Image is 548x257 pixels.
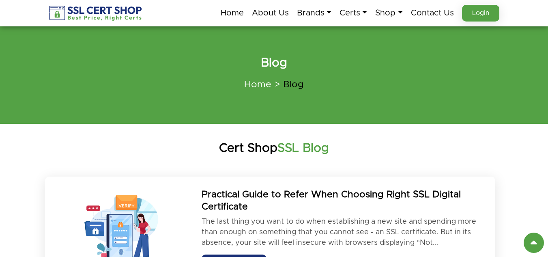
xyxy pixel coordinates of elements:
[49,74,499,95] nav: breadcrumb
[221,4,244,22] a: Home
[271,79,304,91] li: Blog
[277,142,329,154] strong: SSL Blog
[297,4,331,22] a: Brands
[43,140,505,156] h1: Cert Shop
[340,4,367,22] a: Certs
[202,189,487,213] h2: Practical Guide to Refer When Choosing Right SSL Digital Certificate
[252,4,289,22] a: About Us
[462,5,499,22] a: Login
[202,216,487,248] p: The last thing you want to do when establishing a new site and spending more than enough on somet...
[375,4,402,22] a: Shop
[244,80,271,89] a: Home
[49,6,143,21] img: sslcertshop-logo
[49,55,499,71] h2: Blog
[411,4,454,22] a: Contact Us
